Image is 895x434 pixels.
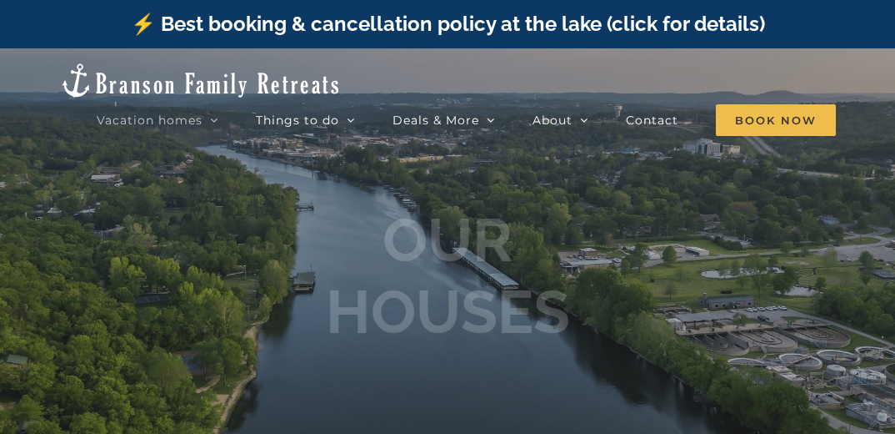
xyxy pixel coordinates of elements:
[716,104,836,136] span: Book Now
[626,103,678,137] a: Contact
[97,103,836,137] nav: Main Menu
[326,204,570,347] b: OUR HOUSES
[97,103,218,137] a: Vacation homes
[97,114,202,126] span: Vacation homes
[59,62,342,99] img: Branson Family Retreats Logo
[131,12,765,36] a: ⚡️ Best booking & cancellation policy at the lake (click for details)
[392,114,479,126] span: Deals & More
[532,114,572,126] span: About
[256,114,339,126] span: Things to do
[256,103,355,137] a: Things to do
[532,103,588,137] a: About
[626,114,678,126] span: Contact
[392,103,495,137] a: Deals & More
[716,103,836,137] a: Book Now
